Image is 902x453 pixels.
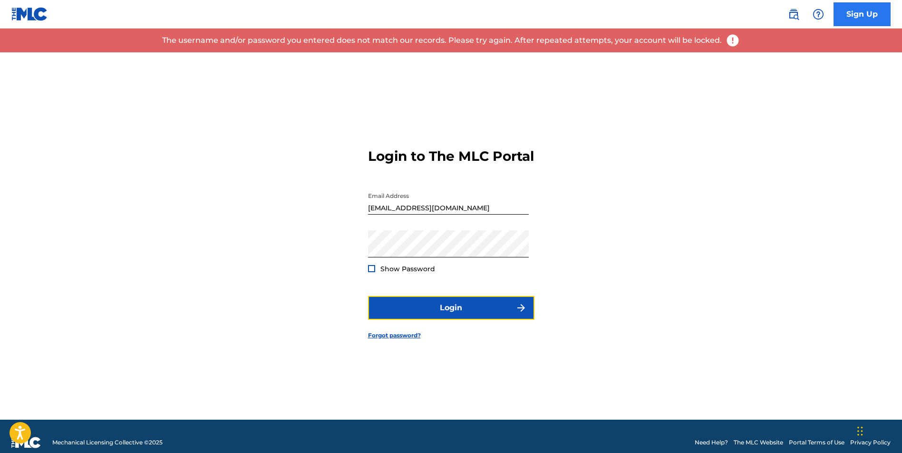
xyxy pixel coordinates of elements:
img: MLC Logo [11,7,48,21]
iframe: Chat Widget [854,407,902,453]
a: The MLC Website [734,438,783,447]
button: Login [368,296,534,320]
a: Forgot password? [368,331,421,340]
a: Public Search [784,5,803,24]
img: logo [11,437,41,448]
a: Sign Up [834,2,891,26]
span: Mechanical Licensing Collective © 2025 [52,438,163,447]
p: The username and/or password you entered does not match our records. Please try again. After repe... [162,35,722,46]
img: error [726,33,740,48]
img: help [813,9,824,20]
img: f7272a7cc735f4ea7f67.svg [515,302,527,314]
div: Help [809,5,828,24]
h3: Login to The MLC Portal [368,148,534,165]
a: Privacy Policy [850,438,891,447]
a: Portal Terms of Use [789,438,844,447]
div: Drag [857,417,863,445]
a: Need Help? [695,438,728,447]
span: Show Password [380,265,435,273]
img: search [788,9,799,20]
